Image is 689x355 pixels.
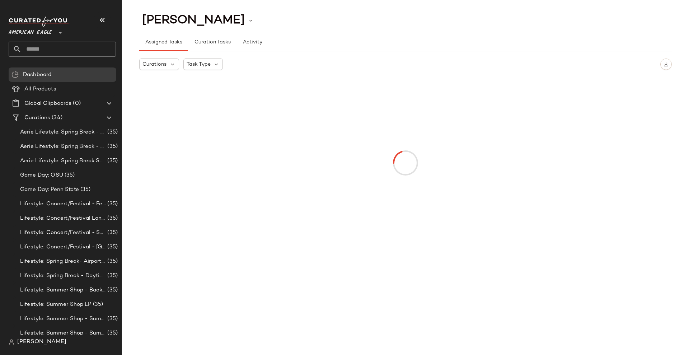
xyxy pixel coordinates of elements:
[50,114,62,122] span: (34)
[106,329,118,337] span: (35)
[106,315,118,323] span: (35)
[106,157,118,165] span: (35)
[20,229,106,237] span: Lifestyle: Concert/Festival - Sporty
[79,186,91,194] span: (35)
[20,200,106,208] span: Lifestyle: Concert/Festival - Femme
[63,171,75,179] span: (35)
[20,128,106,136] span: Aerie Lifestyle: Spring Break - Girly/Femme
[194,39,230,45] span: Curation Tasks
[187,61,211,68] span: Task Type
[106,257,118,266] span: (35)
[145,39,182,45] span: Assigned Tasks
[23,71,51,79] span: Dashboard
[20,243,106,251] span: Lifestyle: Concert/Festival - [GEOGRAPHIC_DATA]
[20,300,92,309] span: Lifestyle: Summer Shop LP
[142,61,167,68] span: Curations
[20,186,79,194] span: Game Day: Penn State
[20,257,106,266] span: Lifestyle: Spring Break- Airport Style
[106,214,118,223] span: (35)
[24,99,71,108] span: Global Clipboards
[71,99,80,108] span: (0)
[20,315,106,323] span: Lifestyle: Summer Shop - Summer Abroad
[106,229,118,237] span: (35)
[664,62,669,67] img: svg%3e
[20,214,106,223] span: Lifestyle: Concert/Festival Landing Page
[106,143,118,151] span: (35)
[20,272,106,280] span: Lifestyle: Spring Break - Daytime Casual
[20,143,106,151] span: Aerie Lifestyle: Spring Break - Sporty
[106,272,118,280] span: (35)
[9,24,52,37] span: American Eagle
[24,114,50,122] span: Curations
[106,128,118,136] span: (35)
[20,286,106,294] span: Lifestyle: Summer Shop - Back to School Essentials
[9,17,70,27] img: cfy_white_logo.C9jOOHJF.svg
[17,338,66,346] span: [PERSON_NAME]
[142,14,245,27] span: [PERSON_NAME]
[20,157,106,165] span: Aerie Lifestyle: Spring Break Swimsuits Landing Page
[106,243,118,251] span: (35)
[11,71,19,78] img: svg%3e
[243,39,262,45] span: Activity
[9,339,14,345] img: svg%3e
[20,171,63,179] span: Game Day: OSU
[20,329,106,337] span: Lifestyle: Summer Shop - Summer Internship
[106,286,118,294] span: (35)
[106,200,118,208] span: (35)
[24,85,56,93] span: All Products
[92,300,103,309] span: (35)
